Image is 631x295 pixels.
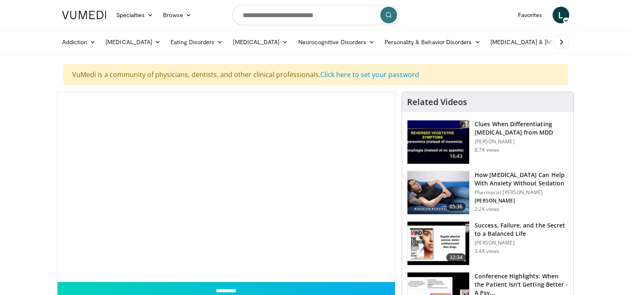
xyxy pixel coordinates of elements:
h3: Success, Failure, and the Secret to a Balanced Life [475,221,568,238]
p: Pharmacist [PERSON_NAME] [475,189,568,196]
input: Search topics, interventions [232,5,399,25]
span: 16:43 [446,152,466,160]
a: Eating Disorders [166,34,228,50]
a: [MEDICAL_DATA] & [MEDICAL_DATA] [485,34,605,50]
a: [MEDICAL_DATA] [101,34,166,50]
img: 7307c1c9-cd96-462b-8187-bd7a74dc6cb1.150x105_q85_crop-smart_upscale.jpg [407,222,469,265]
p: 3.4K views [475,248,499,255]
span: 05:36 [446,202,466,211]
h3: How [MEDICAL_DATA] Can Help With Anxiety Without Sedation [475,171,568,187]
div: VuMedi is a community of physicians, dentists, and other clinical professionals. [63,64,568,85]
p: 2.2K views [475,206,499,212]
a: Neurocognitive Disorders [293,34,380,50]
p: 8.7K views [475,147,499,153]
a: Favorites [513,7,548,23]
a: 32:34 Success, Failure, and the Secret to a Balanced Life [PERSON_NAME] 3.4K views [407,221,568,265]
a: Personality & Behavior Disorders [380,34,485,50]
span: 32:34 [446,253,466,262]
a: L [553,7,569,23]
a: Specialties [111,7,158,23]
video-js: Video Player [58,92,395,282]
img: VuMedi Logo [62,11,106,19]
p: [PERSON_NAME] [475,240,568,246]
h4: Related Videos [407,97,467,107]
img: a6520382-d332-4ed3-9891-ee688fa49237.150x105_q85_crop-smart_upscale.jpg [407,120,469,164]
a: [MEDICAL_DATA] [228,34,293,50]
a: Click here to set your password [320,70,419,79]
a: 16:43 Clues When Differentiating [MEDICAL_DATA] from MDD [PERSON_NAME] 8.7K views [407,120,568,164]
h3: Clues When Differentiating [MEDICAL_DATA] from MDD [475,120,568,137]
img: 7bfe4765-2bdb-4a7e-8d24-83e30517bd33.150x105_q85_crop-smart_upscale.jpg [407,171,469,215]
a: Addiction [57,34,101,50]
p: [PERSON_NAME] [475,138,568,145]
p: [PERSON_NAME] [475,197,568,204]
a: 05:36 How [MEDICAL_DATA] Can Help With Anxiety Without Sedation Pharmacist [PERSON_NAME] [PERSON_... [407,171,568,215]
a: Browse [158,7,196,23]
